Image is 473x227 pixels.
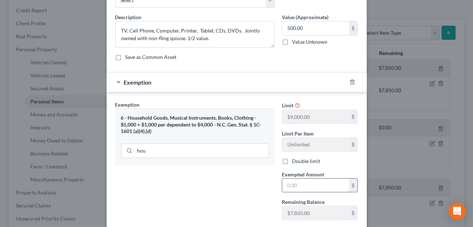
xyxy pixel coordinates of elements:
[115,14,142,20] span: Description
[121,115,269,135] div: 6 - Household Goods, Musical Instruments, Books, Clothing - $5,000 + $1,000 per dependent to $4,0...
[349,110,358,124] div: $
[135,144,268,158] input: Search exemption rules...
[125,53,177,61] label: Save as Common Asset
[282,171,324,177] span: Exempted Amount
[282,179,349,192] input: 0.00
[349,206,358,220] div: $
[349,21,358,35] div: $
[282,110,349,124] input: --
[349,138,358,151] div: $
[282,13,328,21] label: Value (Approximate)
[292,38,327,46] label: Value Unknown
[115,102,140,108] span: Exemption
[282,198,324,206] label: Remaining Balance
[282,21,349,35] input: 0.00
[282,206,349,220] input: --
[349,179,358,192] div: $
[448,202,466,220] div: Open Intercom Messenger
[124,79,152,86] span: Exemption
[282,130,314,137] label: Limit Per Item
[292,158,320,165] label: Double limit
[282,102,293,108] span: Limit
[282,138,349,151] input: --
